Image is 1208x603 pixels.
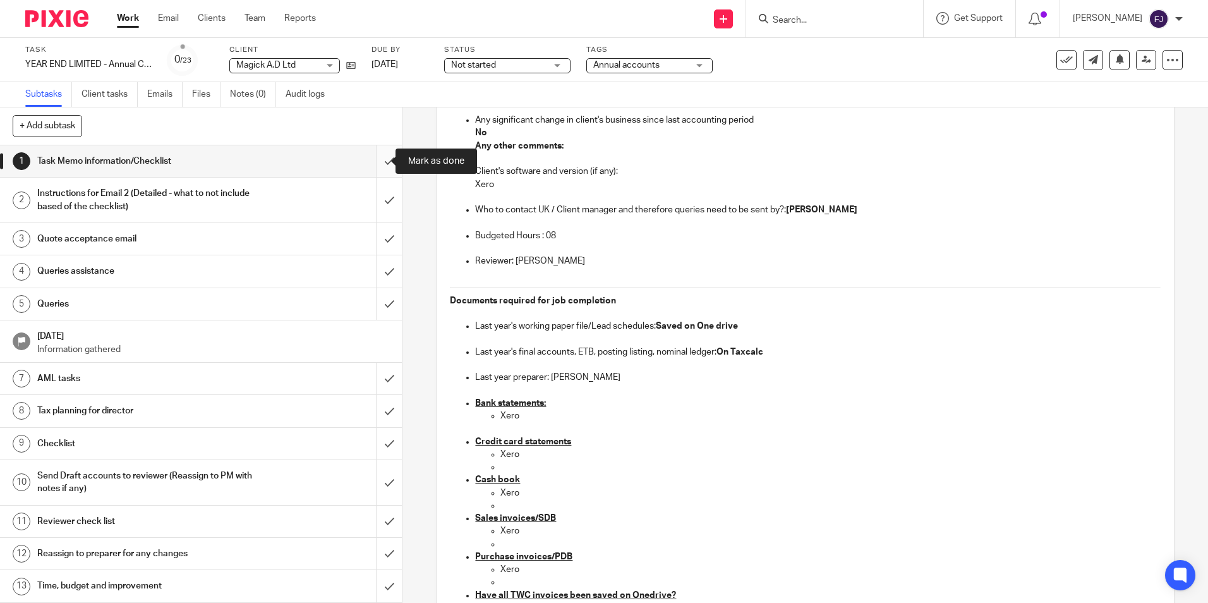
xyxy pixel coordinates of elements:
p: Who to contact UK / Client manager and therefore queries need to be sent by?: [475,204,1160,216]
div: 2 [13,192,30,209]
div: 3 [13,230,30,248]
div: YEAR END LIMITED - Annual COMPANY accounts and CT600 return [25,58,152,71]
span: Magick A.D Ltd [236,61,296,70]
div: 7 [13,370,30,387]
div: 8 [13,402,30,420]
h1: Send Draft accounts to reviewer (Reassign to PM with notes if any) [37,466,255,499]
div: 1 [13,152,30,170]
h1: Instructions for Email 2 (Detailed - what to not include based of the checklist) [37,184,255,216]
div: 4 [13,263,30,281]
u: Purchase invoices/PDB [475,552,572,561]
u: Credit card statements [475,437,571,446]
u: Bank statements: [475,399,546,408]
h1: Reviewer check list [37,512,255,531]
span: Annual accounts [593,61,660,70]
a: Reports [284,12,316,25]
strong: No [475,128,487,137]
label: Task [25,45,152,55]
h1: Queries [37,295,255,314]
a: Clients [198,12,226,25]
strong: Saved on One drive [656,322,738,331]
span: [DATE] [371,60,398,69]
p: Last year preparer: [PERSON_NAME] [475,371,1160,384]
strong: Any other comments: [475,142,564,150]
p: Xero [475,178,1160,191]
small: /23 [180,57,191,64]
p: Xero [500,563,1160,576]
a: Subtasks [25,82,72,107]
label: Status [444,45,571,55]
p: Reviewer: [PERSON_NAME] [475,255,1160,267]
label: Due by [371,45,428,55]
div: 12 [13,545,30,563]
div: 9 [13,435,30,453]
h1: [DATE] [37,327,390,343]
div: 0 [174,52,191,67]
span: Get Support [954,14,1003,23]
p: Last year's final accounts, ETB, posting listing, nominal ledger: [475,346,1160,358]
u: Cash book [475,475,520,484]
strong: Documents required for job completion [450,296,616,305]
a: Work [117,12,139,25]
img: svg%3E [1149,9,1169,29]
p: Last year's working paper file/Lead schedules: [475,320,1160,332]
div: 11 [13,513,30,530]
div: 10 [13,473,30,491]
strong: On Taxcalc [716,348,763,356]
a: Emails [147,82,183,107]
u: Sales invoices/SDB [475,514,556,523]
p: Budgeted Hours : 08 [475,229,1160,242]
p: Xero [500,487,1160,499]
h1: Time, budget and improvement [37,576,255,595]
p: Information gathered [37,343,390,356]
a: Notes (0) [230,82,276,107]
p: [PERSON_NAME] [1073,12,1142,25]
a: Files [192,82,220,107]
h1: AML tasks [37,369,255,388]
img: Pixie [25,10,88,27]
h1: Task Memo information/Checklist [37,152,255,171]
a: Audit logs [286,82,334,107]
button: + Add subtask [13,115,82,137]
h1: Reassign to preparer for any changes [37,544,255,563]
h1: Quote acceptance email [37,229,255,248]
label: Client [229,45,356,55]
input: Search [771,15,885,27]
p: Xero [500,448,1160,461]
div: 13 [13,578,30,595]
p: Client's software and version (if any): [475,165,1160,178]
a: Email [158,12,179,25]
span: Not started [451,61,496,70]
label: Tags [586,45,713,55]
h1: Tax planning for director [37,401,255,420]
h1: Queries assistance [37,262,255,281]
strong: [PERSON_NAME] [786,205,857,214]
h1: Checklist [37,434,255,453]
a: Client tasks [82,82,138,107]
u: Have all TWC invoices been saved on Onedrive? [475,591,676,600]
p: Any significant change in client's business since last accounting period [475,114,1160,126]
p: Xero [500,410,1160,422]
div: 5 [13,295,30,313]
a: Team [245,12,265,25]
p: Xero [500,525,1160,537]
